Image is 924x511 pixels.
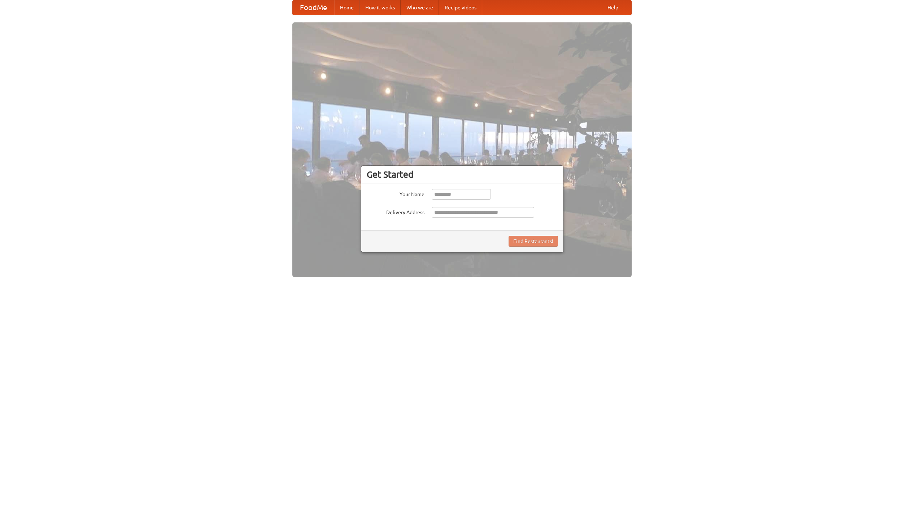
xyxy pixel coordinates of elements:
a: Help [602,0,624,15]
a: Home [334,0,359,15]
a: Recipe videos [439,0,482,15]
a: FoodMe [293,0,334,15]
h3: Get Started [367,169,558,180]
a: How it works [359,0,401,15]
button: Find Restaurants! [509,236,558,247]
label: Your Name [367,189,424,198]
a: Who we are [401,0,439,15]
label: Delivery Address [367,207,424,216]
